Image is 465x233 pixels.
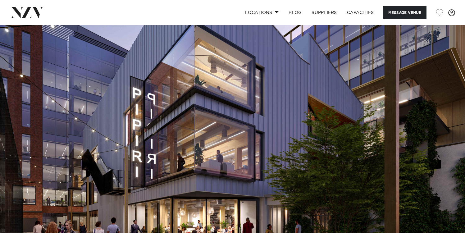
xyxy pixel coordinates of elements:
[342,6,379,19] a: Capacities
[383,6,426,19] button: Message Venue
[307,6,342,19] a: SUPPLIERS
[284,6,307,19] a: BLOG
[10,7,44,18] img: nzv-logo.png
[240,6,284,19] a: Locations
